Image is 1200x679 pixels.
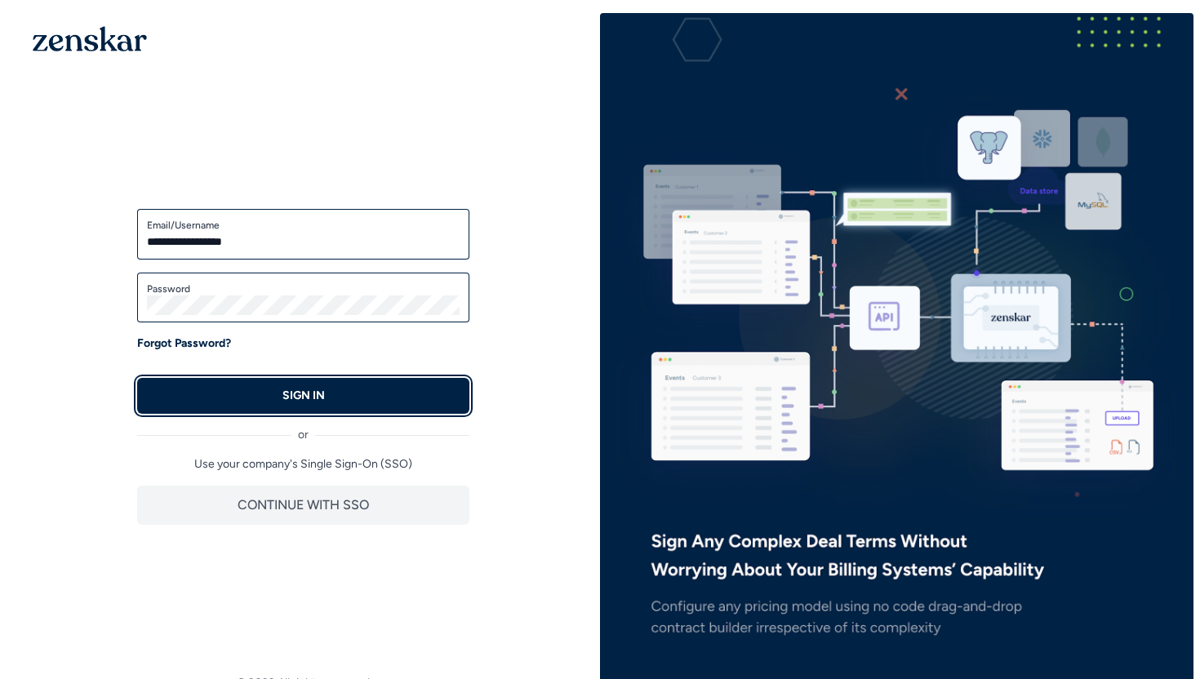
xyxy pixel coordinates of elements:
[282,388,325,404] p: SIGN IN
[137,486,469,525] button: CONTINUE WITH SSO
[137,414,469,443] div: or
[147,282,460,295] label: Password
[137,335,231,352] a: Forgot Password?
[137,456,469,473] p: Use your company's Single Sign-On (SSO)
[33,26,147,51] img: 1OGAJ2xQqyY4LXKgY66KYq0eOWRCkrZdAb3gUhuVAqdWPZE9SRJmCz+oDMSn4zDLXe31Ii730ItAGKgCKgCCgCikA4Av8PJUP...
[147,219,460,232] label: Email/Username
[137,378,469,414] button: SIGN IN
